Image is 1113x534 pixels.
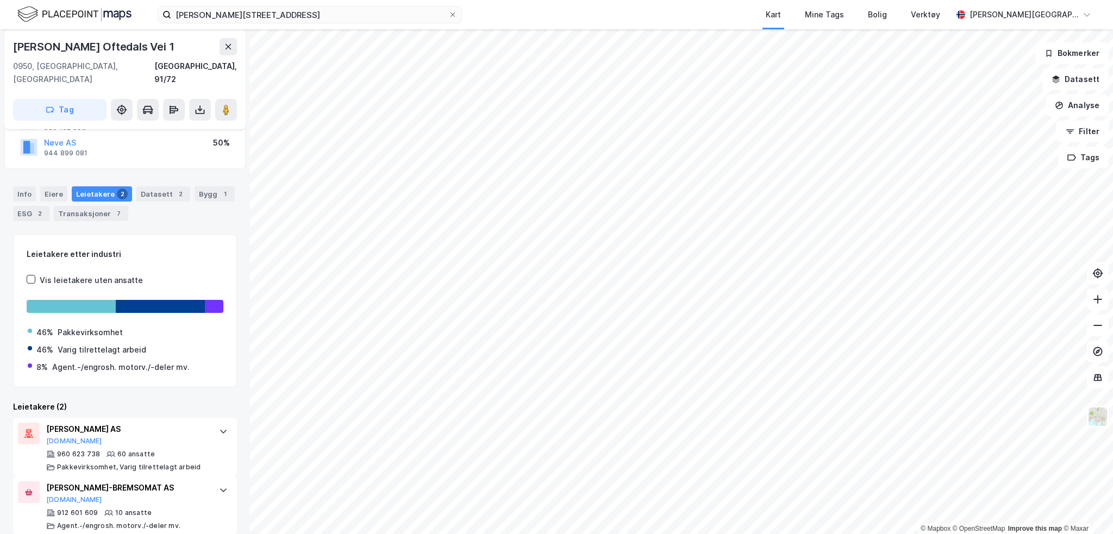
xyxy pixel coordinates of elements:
[220,189,230,199] div: 1
[1058,147,1109,168] button: Tags
[921,525,951,532] a: Mapbox
[911,8,940,21] div: Verktøy
[36,343,53,356] div: 46%
[868,8,887,21] div: Bolig
[46,423,208,436] div: [PERSON_NAME] AS
[13,206,49,221] div: ESG
[1056,121,1109,142] button: Filter
[115,508,152,517] div: 10 ansatte
[46,495,102,504] button: [DOMAIN_NAME]
[805,8,844,21] div: Mine Tags
[57,522,180,530] div: Agent.-/engrosh. motorv./-deler mv.
[766,8,781,21] div: Kart
[34,208,45,219] div: 2
[13,60,154,86] div: 0950, [GEOGRAPHIC_DATA], [GEOGRAPHIC_DATA]
[46,481,208,494] div: [PERSON_NAME]-BREMSOMAT AS
[54,206,128,221] div: Transaksjoner
[136,186,190,202] div: Datasett
[58,326,123,339] div: Pakkevirksomhet
[40,186,67,202] div: Eiere
[17,5,132,24] img: logo.f888ab2527a4732fd821a326f86c7f29.svg
[1059,482,1113,534] iframe: Chat Widget
[117,189,128,199] div: 2
[57,450,100,458] div: 960 623 738
[1042,68,1109,90] button: Datasett
[40,274,143,287] div: Vis leietakere uten ansatte
[1059,482,1113,534] div: Kontrollprogram for chat
[57,508,98,517] div: 912 601 609
[970,8,1078,21] div: [PERSON_NAME][GEOGRAPHIC_DATA]
[57,463,201,472] div: Pakkevirksomhet, Varig tilrettelagt arbeid
[195,186,235,202] div: Bygg
[1046,95,1109,116] button: Analyse
[36,361,48,374] div: 8%
[213,136,230,149] div: 50%
[58,343,146,356] div: Varig tilrettelagt arbeid
[1008,525,1062,532] a: Improve this map
[13,38,176,55] div: [PERSON_NAME] Oftedals Vei 1
[13,400,237,413] div: Leietakere (2)
[1035,42,1109,64] button: Bokmerker
[117,450,155,458] div: 60 ansatte
[953,525,1005,532] a: OpenStreetMap
[13,186,36,202] div: Info
[113,208,124,219] div: 7
[27,248,223,261] div: Leietakere etter industri
[52,361,190,374] div: Agent.-/engrosh. motorv./-deler mv.
[154,60,237,86] div: [GEOGRAPHIC_DATA], 91/72
[171,7,448,23] input: Søk på adresse, matrikkel, gårdeiere, leietakere eller personer
[72,186,132,202] div: Leietakere
[1087,406,1108,427] img: Z
[44,149,87,158] div: 944 899 081
[36,326,53,339] div: 46%
[46,437,102,445] button: [DOMAIN_NAME]
[13,99,107,121] button: Tag
[175,189,186,199] div: 2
